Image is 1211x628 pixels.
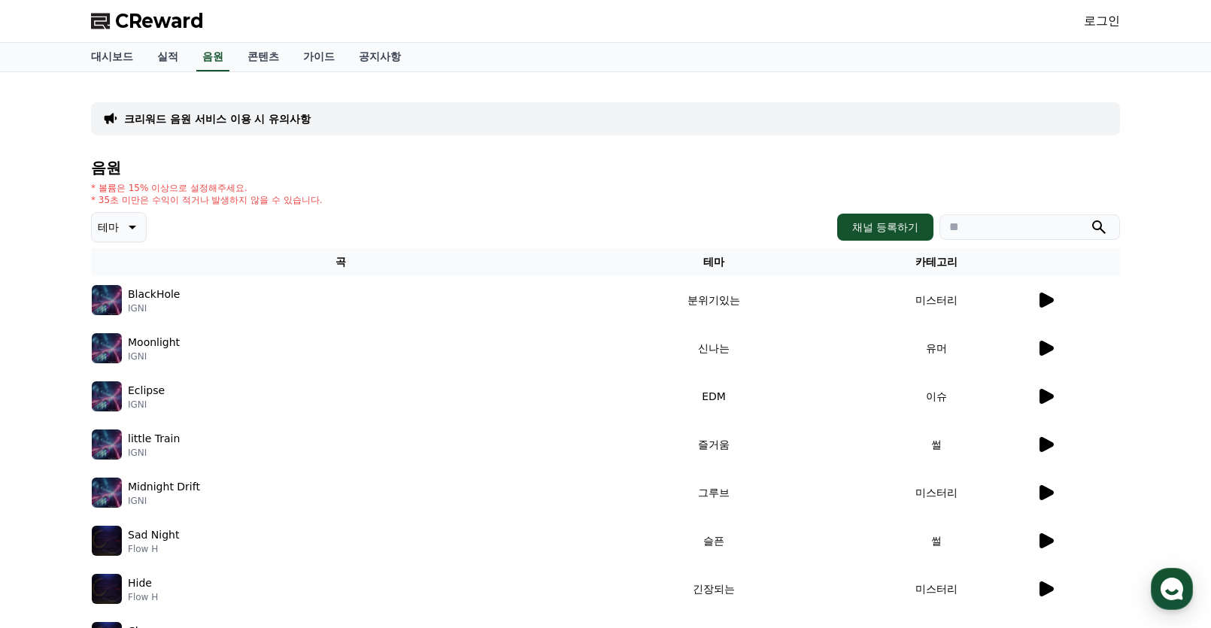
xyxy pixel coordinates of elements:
[590,372,837,420] td: EDM
[128,447,180,459] p: IGNI
[235,43,291,71] a: 콘텐츠
[91,212,147,242] button: 테마
[837,324,1036,372] td: 유머
[590,469,837,517] td: 그루브
[128,543,179,555] p: Flow H
[291,43,347,71] a: 가이드
[91,248,590,276] th: 곡
[347,43,413,71] a: 공지사항
[128,591,158,603] p: Flow H
[92,285,122,315] img: music
[91,182,323,194] p: * 볼륨은 15% 이상으로 설정해주세요.
[837,248,1036,276] th: 카테고리
[128,350,180,363] p: IGNI
[590,565,837,613] td: 긴장되는
[128,527,179,543] p: Sad Night
[92,478,122,508] img: music
[124,111,311,126] a: 크리워드 음원 서비스 이용 시 유의사항
[92,574,122,604] img: music
[145,43,190,71] a: 실적
[837,469,1036,517] td: 미스터리
[128,399,165,411] p: IGNI
[91,194,323,206] p: * 35초 미만은 수익이 적거나 발생하지 않을 수 있습니다.
[115,9,204,33] span: CReward
[1084,12,1120,30] a: 로그인
[91,159,1120,176] h4: 음원
[128,575,152,591] p: Hide
[837,517,1036,565] td: 썰
[92,526,122,556] img: music
[590,276,837,324] td: 분위기있는
[590,324,837,372] td: 신나는
[128,479,200,495] p: Midnight Drift
[128,383,165,399] p: Eclipse
[837,372,1036,420] td: 이슈
[837,420,1036,469] td: 썰
[98,217,119,238] p: 테마
[79,43,145,71] a: 대시보드
[837,276,1036,324] td: 미스터리
[590,517,837,565] td: 슬픈
[837,565,1036,613] td: 미스터리
[128,335,180,350] p: Moonlight
[128,287,180,302] p: BlackHole
[196,43,229,71] a: 음원
[92,429,122,460] img: music
[92,333,122,363] img: music
[837,214,933,241] button: 채널 등록하기
[128,302,180,314] p: IGNI
[91,9,204,33] a: CReward
[590,420,837,469] td: 즐거움
[128,495,200,507] p: IGNI
[590,248,837,276] th: 테마
[128,431,180,447] p: little Train
[92,381,122,411] img: music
